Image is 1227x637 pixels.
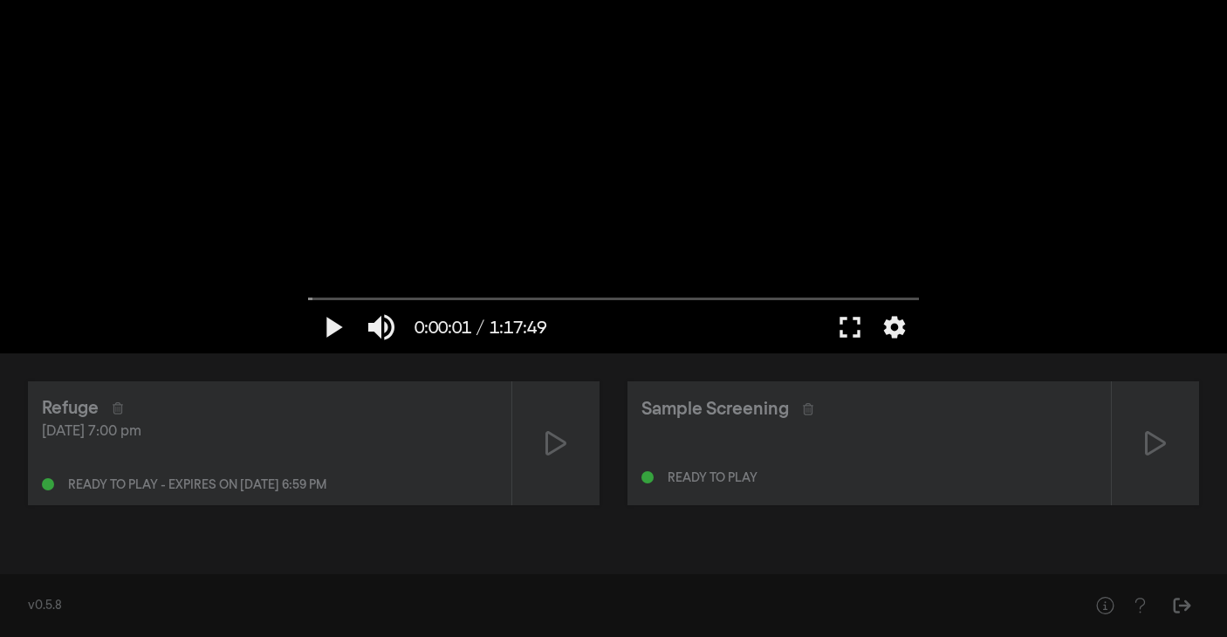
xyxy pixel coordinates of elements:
[406,301,555,353] button: 0:00:01 / 1:17:49
[826,301,874,353] button: Full screen
[1164,588,1199,623] button: Sign Out
[641,396,789,422] div: Sample Screening
[1087,588,1122,623] button: Help
[42,395,99,421] div: Refuge
[668,472,757,484] div: Ready to play
[308,301,357,353] button: Play
[1122,588,1157,623] button: Help
[874,301,915,353] button: More settings
[42,421,497,442] div: [DATE] 7:00 pm
[357,301,406,353] button: Mute
[68,479,326,491] div: Ready to play - expires on [DATE] 6:59 pm
[28,597,1052,615] div: v0.5.8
